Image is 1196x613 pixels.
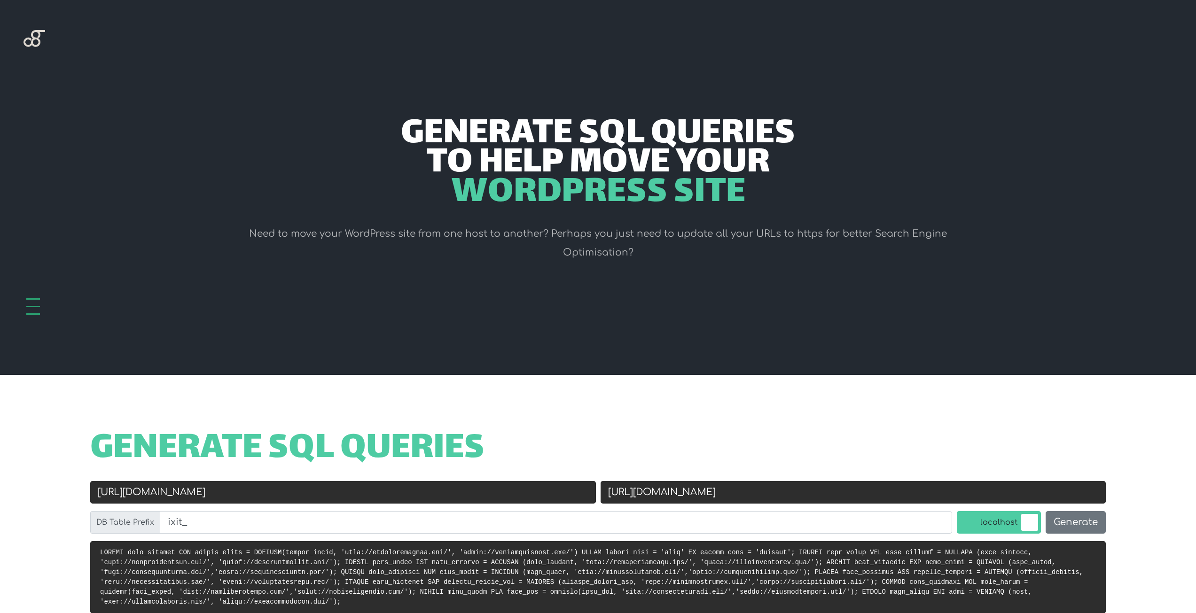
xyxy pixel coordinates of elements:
input: New URL [601,481,1106,504]
label: localhost [957,511,1041,534]
code: LOREMI dolo_sitamet CON adipis_elits = DOEIUSM(tempor_incid, 'utla://etdoloremagnaa.eni/', 'admin... [100,549,1083,605]
span: WordPress Site [451,179,745,208]
img: Blackgate [23,30,45,101]
span: Generate SQL Queries [90,435,485,464]
input: Old URL [90,481,596,504]
button: Generate [1046,511,1106,534]
label: DB Table Prefix [90,511,160,534]
span: to help move your [427,149,770,178]
p: Need to move your WordPress site from one host to another? Perhaps you just need to update all yo... [219,225,977,262]
input: wp_ [160,511,952,534]
span: Generate SQL Queries [401,120,795,149]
